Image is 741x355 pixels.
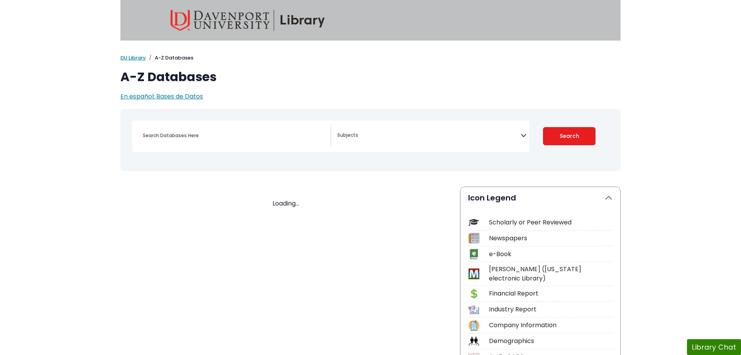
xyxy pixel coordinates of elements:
img: Icon MeL (Michigan electronic Library) [469,268,479,279]
button: Icon Legend [460,187,620,209]
div: Loading... [120,199,451,208]
input: Search database by title or keyword [138,130,330,141]
div: e-Book [489,250,612,259]
button: Submit for Search Results [543,127,596,145]
div: Newspapers [489,234,612,243]
div: Company Information [489,321,612,330]
img: Icon Company Information [469,320,479,331]
a: En español: Bases de Datos [120,92,203,101]
nav: breadcrumb [120,54,621,62]
img: Icon e-Book [469,249,479,259]
h1: A-Z Databases [120,70,621,84]
div: Industry Report [489,305,612,314]
img: Davenport University Library [171,10,325,31]
textarea: Search [337,133,521,139]
div: Financial Report [489,289,612,298]
button: Library Chat [687,339,741,355]
img: Icon Newspapers [469,233,479,243]
div: Demographics [489,336,612,346]
li: A-Z Databases [146,54,193,62]
img: Icon Scholarly or Peer Reviewed [469,217,479,228]
img: Icon Financial Report [469,289,479,299]
a: DU Library [120,54,146,61]
nav: Search filters [120,109,621,171]
img: Icon Demographics [469,336,479,347]
div: Scholarly or Peer Reviewed [489,218,612,227]
img: Icon Industry Report [469,304,479,315]
div: [PERSON_NAME] ([US_STATE] electronic Library) [489,265,612,283]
